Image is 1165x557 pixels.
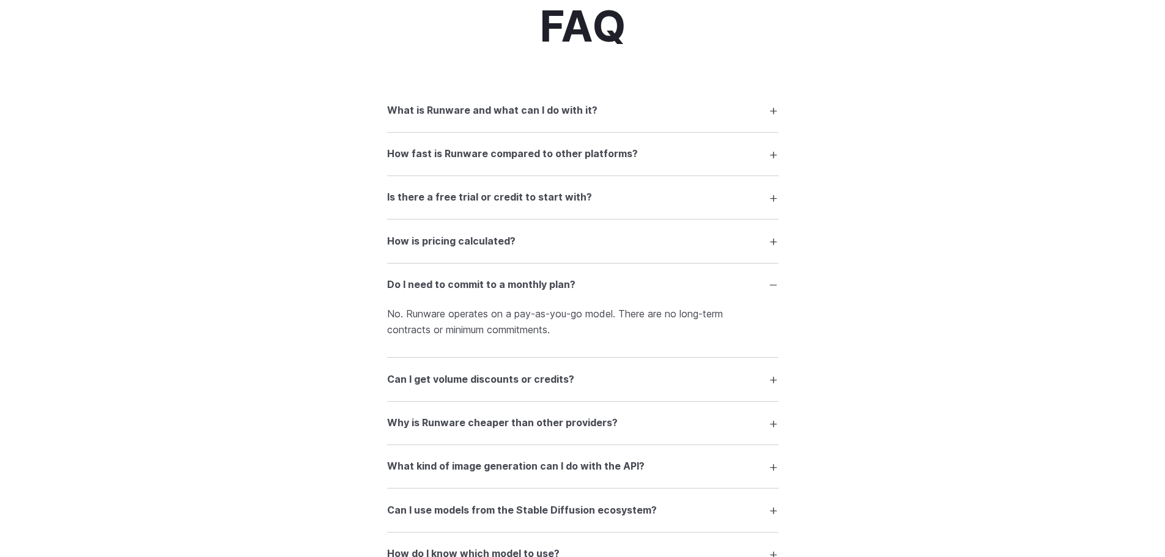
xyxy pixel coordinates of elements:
summary: Can I get volume discounts or credits? [387,367,779,391]
summary: Do I need to commit to a monthly plan? [387,273,779,297]
summary: What is Runware and what can I do with it? [387,98,779,122]
h3: Is there a free trial or credit to start with? [387,190,592,205]
summary: How is pricing calculated? [387,229,779,253]
h3: How fast is Runware compared to other platforms? [387,146,638,162]
summary: Is there a free trial or credit to start with? [387,186,779,209]
summary: How fast is Runware compared to other platforms? [387,142,779,166]
h3: Can I use models from the Stable Diffusion ecosystem? [387,503,657,518]
summary: What kind of image generation can I do with the API? [387,455,779,478]
summary: Why is Runware cheaper than other providers? [387,411,779,435]
h3: What kind of image generation can I do with the API? [387,459,645,474]
h3: What is Runware and what can I do with it? [387,103,597,119]
h3: Why is Runware cheaper than other providers? [387,415,618,431]
h3: How is pricing calculated? [387,234,516,249]
h3: Do I need to commit to a monthly plan? [387,277,575,293]
p: No. Runware operates on a pay-as-you-go model. There are no long-term contracts or minimum commit... [387,306,779,338]
h2: FAQ [540,3,626,50]
h3: Can I get volume discounts or credits? [387,372,574,388]
summary: Can I use models from the Stable Diffusion ecosystem? [387,498,779,522]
